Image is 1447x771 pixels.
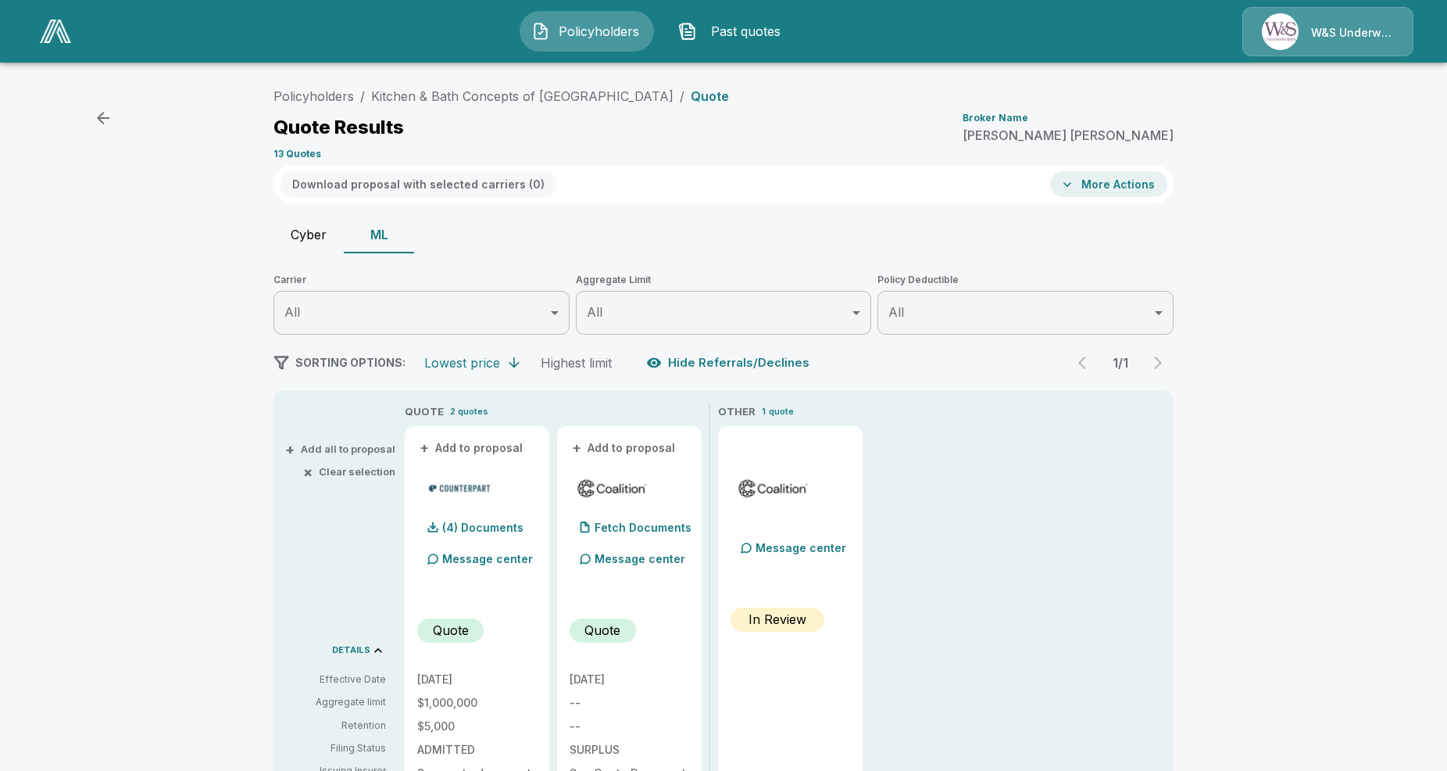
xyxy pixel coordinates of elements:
p: Aggregate limit [286,695,386,709]
p: Retention [286,719,386,733]
p: [PERSON_NAME] [PERSON_NAME] [963,129,1174,142]
p: [DATE] [417,674,537,685]
span: Aggregate Limit [576,272,872,288]
img: Policyholders Icon [531,22,550,41]
p: [DATE] [570,674,689,685]
p: In Review [749,610,806,629]
img: Past quotes Icon [678,22,697,41]
p: Quote [433,621,469,640]
button: ML [344,216,414,253]
p: Quote Results [273,118,404,137]
div: Lowest price [424,355,500,371]
p: 2 quotes [450,405,488,418]
span: SORTING OPTIONS: [295,356,406,369]
button: ×Clear selection [306,467,395,477]
p: OTHER [718,404,756,420]
li: / [680,87,684,106]
div: Highest limit [541,355,612,371]
img: coalitionmladmitted [737,476,809,500]
button: Download proposal with selected carriers (0) [280,171,557,197]
span: Past quotes [703,22,789,41]
p: SURPLUS [570,744,689,755]
p: 1 / 1 [1105,357,1136,369]
p: 1 [762,405,766,418]
li: / [360,87,365,106]
p: ADMITTED [417,744,537,755]
img: coalitionmlsurplus [576,476,648,500]
a: Kitchen & Bath Concepts of [GEOGRAPHIC_DATA] [371,88,673,104]
button: Cyber [273,216,344,253]
p: $5,000 [417,721,537,732]
p: QUOTE [405,404,444,420]
p: Filing Status [286,741,386,755]
p: quote [769,405,794,418]
p: -- [570,697,689,708]
p: Fetch Documents [595,522,691,533]
span: + [285,444,295,454]
button: +Add all to proposal [288,444,395,454]
p: Broker Name [963,113,1028,123]
p: Quote [691,90,729,102]
button: More Actions [1050,171,1167,197]
p: Message center [442,550,533,567]
p: 13 Quotes [273,149,321,159]
span: All [888,304,904,320]
img: Agency Icon [1262,13,1299,50]
p: Quote [584,621,620,640]
img: AA Logo [40,20,71,43]
span: + [420,443,429,454]
button: +Add to proposal [570,439,679,457]
p: Message center [595,550,685,567]
p: -- [570,721,689,732]
span: All [284,304,300,320]
span: Policy Deductible [877,272,1174,288]
p: Message center [756,540,846,556]
span: × [303,467,313,477]
a: Agency IconW&S Underwriters [1242,7,1413,56]
span: Carrier [273,272,570,288]
button: Past quotes IconPast quotes [666,11,801,52]
nav: breadcrumb [273,87,729,106]
p: W&S Underwriters [1311,25,1394,41]
button: +Add to proposal [417,439,527,457]
span: Policyholders [556,22,642,41]
button: Hide Referrals/Declines [643,348,816,378]
p: $1,000,000 [417,697,537,708]
button: Policyholders IconPolicyholders [520,11,654,52]
span: + [572,443,581,454]
p: DETAILS [332,646,370,654]
img: counterpartmladmitted [423,476,496,500]
a: Policyholders [273,88,354,104]
p: Effective Date [286,672,386,687]
p: (4) Documents [442,522,523,533]
span: All [587,304,602,320]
